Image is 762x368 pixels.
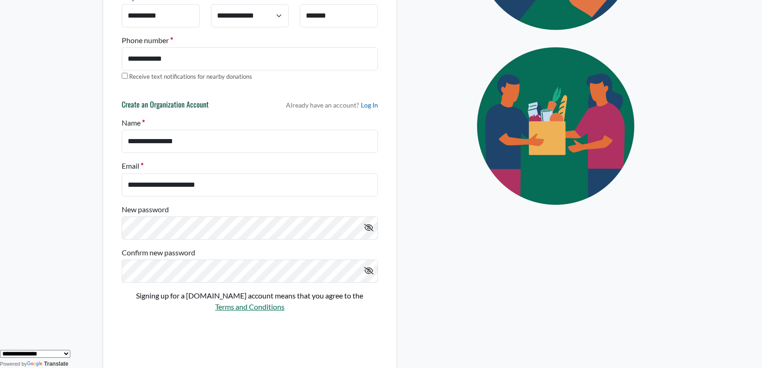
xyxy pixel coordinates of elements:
[122,247,195,258] label: Confirm new password
[122,321,262,357] iframe: reCAPTCHA
[122,35,173,46] label: Phone number
[122,160,143,171] label: Email
[215,302,285,311] a: Terms and Conditions
[129,72,252,82] label: Receive text notifications for nearby donations
[122,204,169,215] label: New password
[122,117,145,128] label: Name
[27,361,44,368] img: Google Translate
[456,38,659,213] img: Eye Icon
[361,100,378,110] a: Log In
[286,100,378,110] p: Already have an account?
[122,100,209,113] h6: Create an Organization Account
[122,290,378,301] p: Signing up for a [DOMAIN_NAME] account means that you agree to the
[27,361,68,367] a: Translate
